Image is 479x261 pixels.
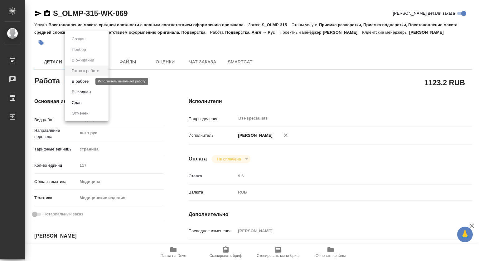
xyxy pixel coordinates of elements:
button: Создан [70,36,87,42]
button: Отменен [70,110,90,117]
button: Подбор [70,46,88,53]
button: Сдан [70,99,83,106]
button: В ожидании [70,57,96,64]
button: В работе [70,78,90,85]
button: Выполнен [70,89,93,96]
button: Готов к работе [70,67,101,74]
